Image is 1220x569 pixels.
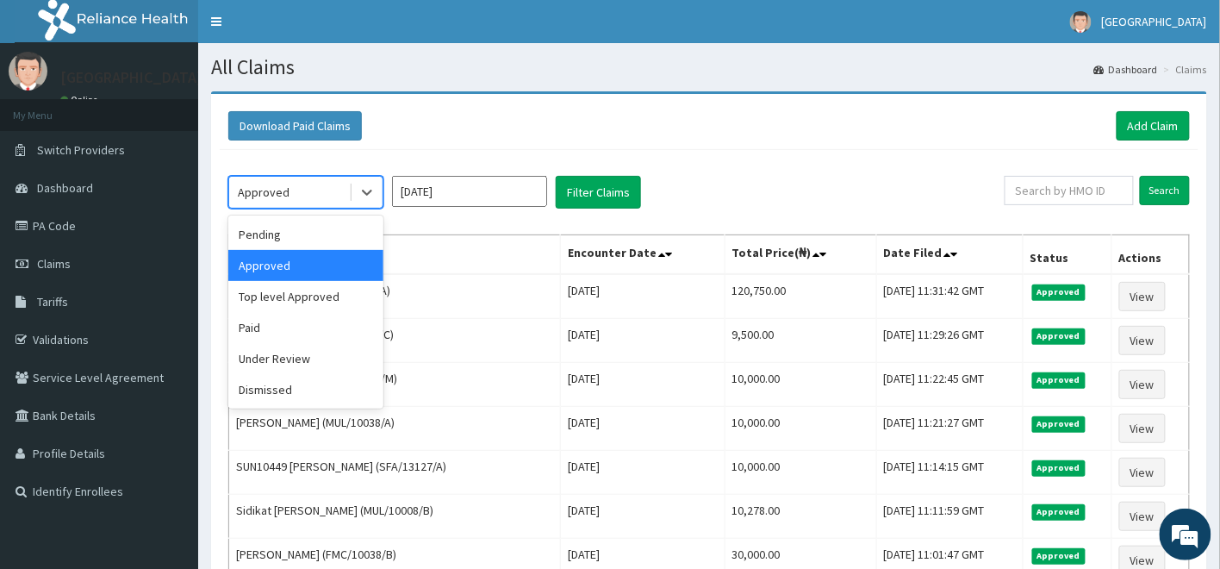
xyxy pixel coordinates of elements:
[228,374,383,405] div: Dismissed
[561,451,725,495] td: [DATE]
[37,256,71,272] span: Claims
[228,281,383,312] div: Top level Approved
[725,319,876,363] td: 9,500.00
[876,407,1023,451] td: [DATE] 11:21:27 GMT
[876,274,1023,319] td: [DATE] 11:31:42 GMT
[90,97,289,119] div: Chat with us now
[1032,416,1086,432] span: Approved
[283,9,324,50] div: Minimize live chat window
[1023,235,1111,275] th: Status
[228,219,383,250] div: Pending
[32,86,70,129] img: d_794563401_company_1708531726252_794563401
[229,407,561,451] td: [PERSON_NAME] (MUL/10038/A)
[60,94,102,106] a: Online
[725,407,876,451] td: 10,000.00
[229,495,561,539] td: Sidikat [PERSON_NAME] (MUL/10008/B)
[392,176,547,207] input: Select Month and Year
[561,274,725,319] td: [DATE]
[876,451,1023,495] td: [DATE] 11:14:15 GMT
[1094,62,1158,77] a: Dashboard
[1140,176,1190,205] input: Search
[725,363,876,407] td: 10,000.00
[60,70,202,85] p: [GEOGRAPHIC_DATA]
[211,56,1207,78] h1: All Claims
[725,274,876,319] td: 120,750.00
[876,363,1023,407] td: [DATE] 11:22:45 GMT
[561,319,725,363] td: [DATE]
[9,383,328,443] textarea: Type your message and hit 'Enter'
[1119,370,1166,399] a: View
[229,235,561,275] th: Name
[556,176,641,209] button: Filter Claims
[561,235,725,275] th: Encounter Date
[228,250,383,281] div: Approved
[1032,504,1086,520] span: Approved
[37,180,93,196] span: Dashboard
[1102,14,1207,29] span: [GEOGRAPHIC_DATA]
[1005,176,1134,205] input: Search by HMO ID
[1117,111,1190,141] a: Add Claim
[725,235,876,275] th: Total Price(₦)
[229,319,561,363] td: [PERSON_NAME] (ENP/11999/C)
[561,495,725,539] td: [DATE]
[229,274,561,319] td: [PERSON_NAME] (RPI/10065/A)
[561,363,725,407] td: [DATE]
[228,111,362,141] button: Download Paid Claims
[1160,62,1207,77] li: Claims
[1119,326,1166,355] a: View
[1032,284,1086,300] span: Approved
[9,52,47,91] img: User Image
[1119,414,1166,443] a: View
[37,142,125,158] span: Switch Providers
[1119,502,1166,531] a: View
[228,312,383,343] div: Paid
[229,451,561,495] td: SUN10449 [PERSON_NAME] (SFA/13127/A)
[1111,235,1189,275] th: Actions
[561,407,725,451] td: [DATE]
[1032,460,1086,476] span: Approved
[238,184,289,201] div: Approved
[1070,11,1092,33] img: User Image
[725,451,876,495] td: 10,000.00
[100,173,238,347] span: We're online!
[37,294,68,310] span: Tariffs
[1032,372,1086,388] span: Approved
[1119,458,1166,487] a: View
[229,363,561,407] td: [PERSON_NAME] (MUL/10038/M)
[876,235,1023,275] th: Date Filed
[228,343,383,374] div: Under Review
[876,495,1023,539] td: [DATE] 11:11:59 GMT
[876,319,1023,363] td: [DATE] 11:29:26 GMT
[1032,328,1086,344] span: Approved
[1032,548,1086,564] span: Approved
[1119,282,1166,311] a: View
[725,495,876,539] td: 10,278.00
